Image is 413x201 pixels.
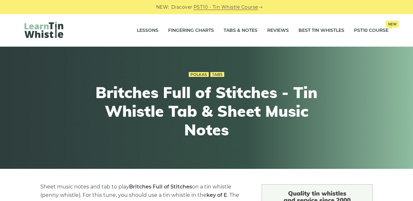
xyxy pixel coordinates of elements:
a: Lessons [137,23,158,39]
a: Best Tin Whistles [298,23,344,39]
a: Tabs & Notes [224,23,257,39]
strong: Britches Full of Stitches [129,184,192,190]
h1: Britches Full of Stitches - Tin Whistle Tab & Sheet Music Notes [88,83,325,139]
a: PST10 CourseNew [354,23,388,39]
strong: key of E [206,192,227,198]
img: LearnTinWhistle.com [25,22,63,38]
a: Polkas [189,72,209,77]
a: Reviews [267,23,289,39]
span: New [386,21,399,28]
a: Fingering Charts [168,23,214,39]
a: Tabs [210,72,224,77]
